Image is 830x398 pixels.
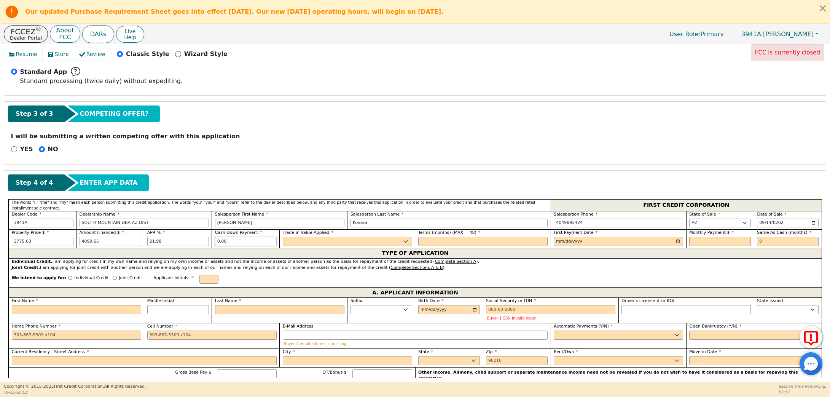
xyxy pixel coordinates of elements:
[12,324,61,329] span: Home Phone Number
[71,67,80,77] img: Help Bubble
[662,27,731,42] a: User Role:Primary
[689,356,819,365] input: YYYY-MM-DD
[662,27,731,42] p: Primary
[147,331,277,340] input: 303-867-5309 x104
[283,230,333,235] span: Trade-in Value Applied
[689,212,720,217] span: State of Sale
[757,298,783,303] span: State Issued
[554,237,683,246] input: YYYY-MM-DD
[48,145,58,154] p: NO
[418,305,480,314] input: YYYY-MM-DD
[12,265,819,271] div: I am applying for joint credit with another person and we are applying in each of our names and r...
[12,230,49,235] span: Property Price $
[350,298,362,303] span: Suffix
[283,349,295,354] span: City
[757,237,819,246] input: 0
[4,26,48,43] button: FCCEZ®Dealer Portal
[554,212,597,217] span: Salesperson Phone
[322,370,347,375] span: OT/Bonus $
[284,342,546,346] p: Buyer 1 email address is missing.
[800,326,822,348] button: Report Error to FCC
[56,34,74,40] p: FCC
[12,265,40,270] strong: Joint Credit.
[435,259,476,264] u: Complete Section A
[119,275,142,281] p: Joint Credit
[350,212,404,217] span: Salesperson Last Name
[12,331,141,340] input: 303-867-5309 x104
[104,384,146,389] span: All Rights Reserved.
[486,305,615,314] input: 000-00-0000
[757,230,811,235] span: Same As Cash (months)
[12,259,53,264] strong: Individual Credit.
[80,109,148,118] span: COMPETING OFFER?
[147,230,165,235] span: APR %
[25,8,443,15] b: Our updated Purchase Requirement Sheet goes into effect [DATE]. Our new [DATE] operating hours, w...
[757,212,787,217] span: Date of Sale
[669,30,700,38] span: User Role :
[11,132,819,141] p: I will be submitting a written competing offer with this application
[124,34,136,40] span: Help
[12,275,67,288] span: We intend to apply for:
[8,199,551,211] div: The words "I," "me" and "my" mean each person submitting this credit application. The words "you"...
[215,212,268,217] span: Salesperson First Name
[20,145,33,154] p: YES
[16,109,53,118] span: Step 3 of 3
[621,298,675,303] span: Driver’s License # or ID#
[215,298,241,303] span: Last Name
[4,48,43,61] button: Resume
[418,349,433,354] span: State
[175,370,212,375] span: Gross Base Pay $
[554,324,613,329] span: Automatic Payments (Y/N)
[733,28,826,40] button: 3941A:[PERSON_NAME]
[184,50,228,59] p: Wizard Style
[147,298,174,303] span: Middle Initial
[10,35,42,40] p: Dealer Portal
[82,26,114,43] button: DARs
[55,50,69,58] span: Store
[116,26,144,43] a: LiveHelp
[124,28,136,34] span: Live
[486,298,536,303] span: Social Security or ITIN
[147,237,209,246] input: xx.xx%
[689,349,721,354] span: Move-in Date
[12,259,819,265] div: I am applying for credit in my own name and relying on my own income or assets and not the income...
[75,275,109,281] p: Individual Credit
[755,49,820,56] span: FCC is currently closed
[12,349,89,354] span: Current Residency - Street Address
[390,265,443,270] u: Complete Sections A & B
[50,25,80,43] button: AboutFCC
[372,288,458,297] span: A. APPLICANT INFORMATION
[779,384,826,389] p: Session Time Remaining:
[80,212,120,217] span: Dealership Name
[12,212,41,217] span: Dealer Code
[80,230,124,235] span: Amount Financed $
[16,178,53,187] span: Step 4 of 4
[80,178,137,187] span: ENTER APP DATA
[382,248,449,258] span: TYPE OF APPLICATION
[12,298,38,303] span: First Name
[4,384,146,390] p: Copyright © 2015- 2025 First Credit Corporation.
[147,324,177,329] span: Cell Number
[126,50,169,59] p: Classic Style
[86,50,105,58] span: Review
[10,28,42,35] p: FCCEZ
[689,230,734,235] span: Monthly Payment $
[418,230,476,235] span: Terms (months) (MAX = 48)
[816,0,830,16] button: Close alert
[779,389,826,395] p: 57:17
[16,50,37,58] span: Resume
[153,275,194,280] span: Applicant Initials:
[487,316,615,320] p: Buyer 1 SSN Invalid Input
[741,30,763,38] span: 3941A:
[56,27,74,34] p: About
[36,26,41,33] sup: ®
[486,349,497,354] span: Zip
[689,324,741,329] span: Open Bankruptcy (Y/N)
[486,356,548,365] input: 90210
[554,230,597,235] span: First Payment Date
[418,369,819,382] p: Other Income. Alimony, child support or separate maintenance income need not be revealed if you d...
